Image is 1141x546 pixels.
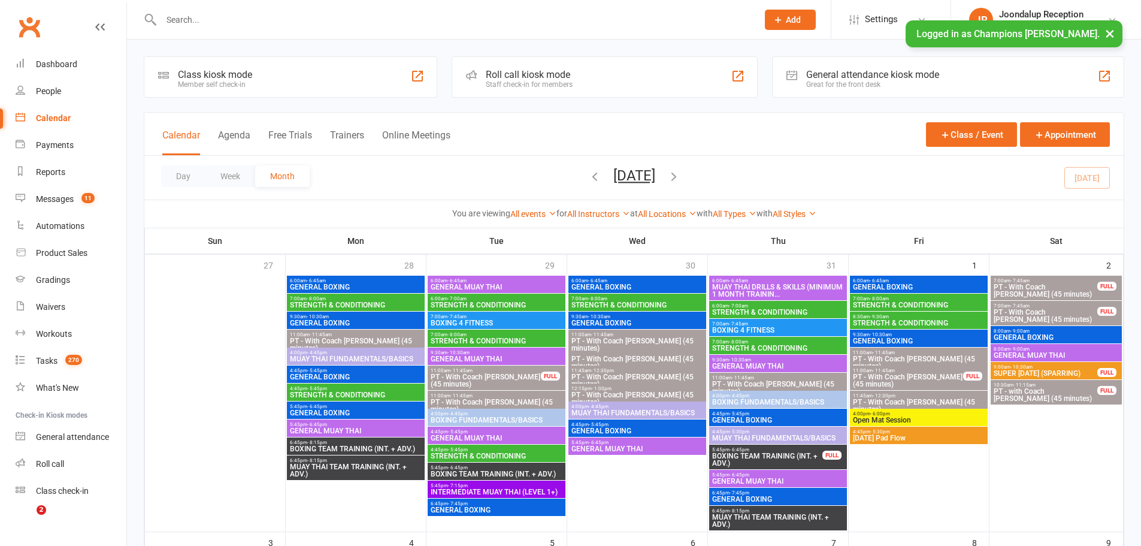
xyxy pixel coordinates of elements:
span: 7:00am [712,321,845,327]
span: - 4:45pm [730,393,749,399]
button: Add [765,10,816,30]
button: × [1099,20,1121,46]
span: - 7:45am [729,321,748,327]
span: 8:30am [852,314,985,319]
span: 7:00am [993,278,1098,283]
span: STRENGTH & CONDITIONING [289,301,422,309]
span: PT - With Coach [PERSON_NAME] (45 minutes) [571,355,704,370]
span: - 6:45pm [589,440,609,445]
span: MUAY THAI FUNDAMENTALS/BASICS [289,355,422,363]
a: All events [510,209,556,219]
span: 6:00am [430,296,563,301]
span: 5:45pm [571,440,704,445]
button: Free Trials [268,129,312,155]
button: Day [161,165,205,187]
span: PT - With Coach [PERSON_NAME] (45 minutes) [289,337,422,352]
span: STRENGTH & CONDITIONING [430,453,563,460]
span: 5:45pm [289,404,422,409]
span: PT - With Coach [PERSON_NAME] (45 minutes) [993,309,1098,323]
span: 7:00am [852,296,985,301]
span: Add [786,15,801,25]
div: Class check-in [36,486,89,496]
button: Agenda [218,129,250,155]
span: 4:45pm [712,411,845,417]
a: Messages 11 [16,186,126,213]
span: - 5:45pm [730,411,749,417]
div: Payments [36,140,74,150]
th: Sun [145,228,286,254]
span: 4:00pm [712,393,845,399]
div: Workouts [36,329,72,339]
span: GENERAL BOXING [430,506,563,514]
span: GENERAL BOXING [289,409,422,417]
span: 5:45pm [289,422,422,427]
div: Tasks [36,356,57,366]
span: PT - With Coach [PERSON_NAME] (45 minutes) [430,373,541,388]
div: Reports [36,167,65,177]
span: 11:00am [712,375,845,381]
span: - 10:30am [588,314,610,319]
span: - 11:45am [310,332,332,337]
div: People [36,86,61,96]
div: Calendar [36,113,71,123]
span: GENERAL BOXING [571,283,704,291]
span: - 8:15pm [307,440,327,445]
div: Class kiosk mode [178,69,252,80]
span: - 8:00am [588,296,607,301]
span: - 6:45am [588,278,607,283]
span: STRENGTH & CONDITIONING [852,319,985,327]
a: All Types [713,209,756,219]
span: - 9:00am [1010,328,1030,334]
a: Dashboard [16,51,126,78]
span: - 10:30am [870,332,892,337]
div: JR [969,8,993,32]
span: GENERAL MUAY THAI [712,363,845,370]
span: 11:00am [571,332,704,337]
button: Class / Event [926,122,1017,147]
div: FULL [1097,282,1116,291]
span: - 9:30am [870,314,889,319]
a: Tasks 270 [16,348,126,375]
div: 1 [972,255,989,274]
span: PT - With Coach [PERSON_NAME] (45 minutes) [571,373,704,388]
a: Automations [16,213,126,240]
span: 270 [65,355,82,365]
span: - 1:00pm [592,386,612,391]
span: 7:00am [571,296,704,301]
div: Gradings [36,275,70,285]
span: GENERAL BOXING [571,319,704,327]
span: BOXING TEAM TRAINING (INT. + ADV.) [430,470,563,478]
span: GENERAL BOXING [712,496,845,503]
span: - 7:15pm [448,483,468,488]
th: Wed [567,228,708,254]
span: BOXING FUNDAMENTALS/BASICS [712,399,845,406]
span: - 5:45pm [589,422,609,427]
a: Roll call [16,451,126,478]
span: GENERAL MUAY THAI [289,427,422,435]
div: Member self check-in [178,80,252,89]
span: 6:45pm [712,490,845,496]
span: - 6:45pm [307,404,327,409]
span: STRENGTH & CONDITIONING [712,345,845,352]
span: 6:00am [289,278,422,283]
span: 4:45pm [712,429,845,435]
th: Thu [708,228,849,254]
span: 6:00am [712,278,845,283]
span: 4:00pm [852,411,985,417]
div: Product Sales [36,248,87,258]
a: Workouts [16,321,126,348]
span: - 6:45am [447,278,467,283]
span: - 4:45pm [589,404,609,409]
span: Open Mat Session [852,417,985,424]
span: 11:00am [430,368,541,373]
span: 4:45pm [430,429,563,435]
div: FULL [541,372,560,381]
button: Trainers [330,129,364,155]
span: 4:45pm [430,447,563,453]
div: FULL [1097,386,1116,395]
span: 4:00pm [571,404,704,409]
span: GENERAL BOXING [571,427,704,435]
span: - 11:45am [450,368,473,373]
span: - 6:45am [307,278,326,283]
span: STRENGTH & CONDITIONING [852,301,985,309]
